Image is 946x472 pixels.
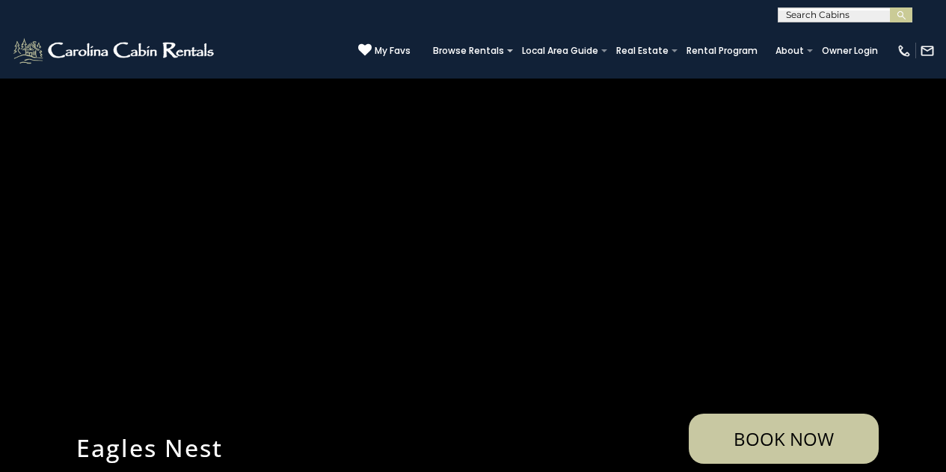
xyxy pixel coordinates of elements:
a: Browse Rentals [426,40,512,61]
a: Owner Login [814,40,885,61]
a: My Favs [358,43,411,58]
img: phone-regular-white.png [897,43,912,58]
a: Rental Program [679,40,765,61]
span: My Favs [375,44,411,58]
img: mail-regular-white.png [920,43,935,58]
a: Local Area Guide [515,40,606,61]
a: Book Now [689,414,879,464]
img: White-1-2.png [11,36,218,66]
a: About [768,40,811,61]
a: Real Estate [609,40,676,61]
h1: Eagles Nest [65,432,603,464]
